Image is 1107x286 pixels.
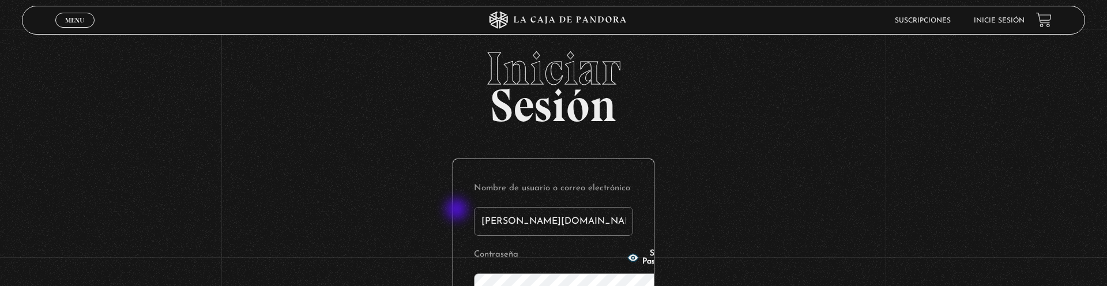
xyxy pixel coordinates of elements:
[1036,12,1052,28] a: View your shopping cart
[62,27,89,35] span: Cerrar
[895,17,951,24] a: Suscripciones
[22,46,1085,92] span: Iniciar
[974,17,1025,24] a: Inicie sesión
[627,250,676,266] button: Show Password
[474,180,633,198] label: Nombre de usuario o correo electrónico
[474,246,624,264] label: Contraseña
[642,250,676,266] span: Show Password
[65,17,84,24] span: Menu
[22,46,1085,119] h2: Sesión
